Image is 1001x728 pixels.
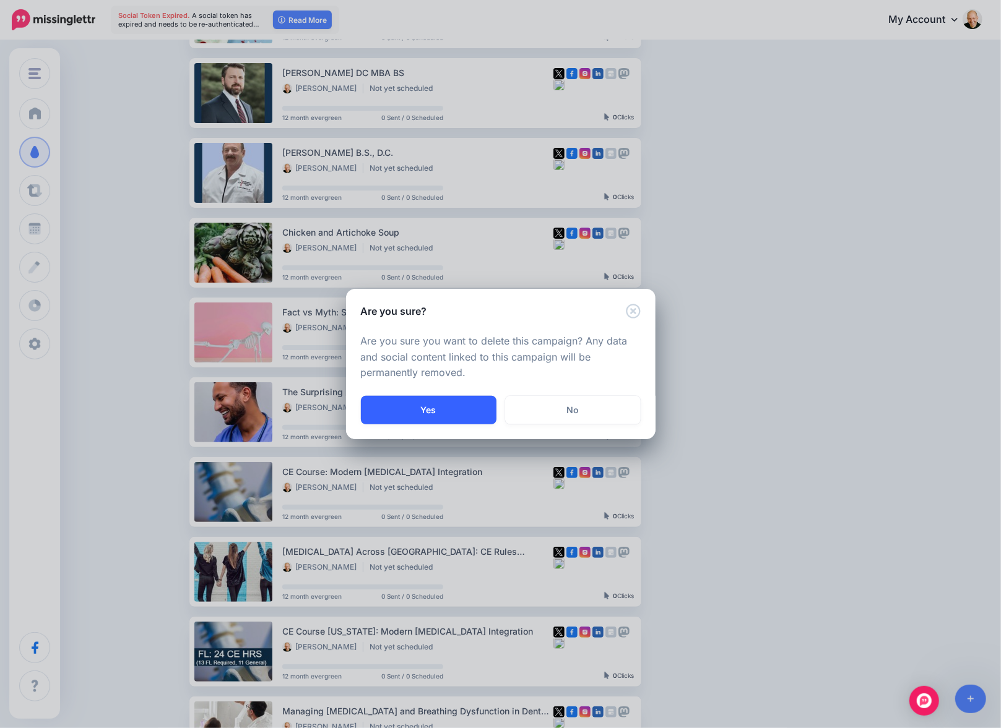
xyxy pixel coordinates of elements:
[505,396,641,424] a: No
[361,396,496,424] button: Yes
[361,304,427,319] h5: Are you sure?
[361,333,641,382] p: Are you sure you want to delete this campaign? Any data and social content linked to this campaig...
[909,686,939,716] div: Open Intercom Messenger
[626,304,641,319] button: Close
